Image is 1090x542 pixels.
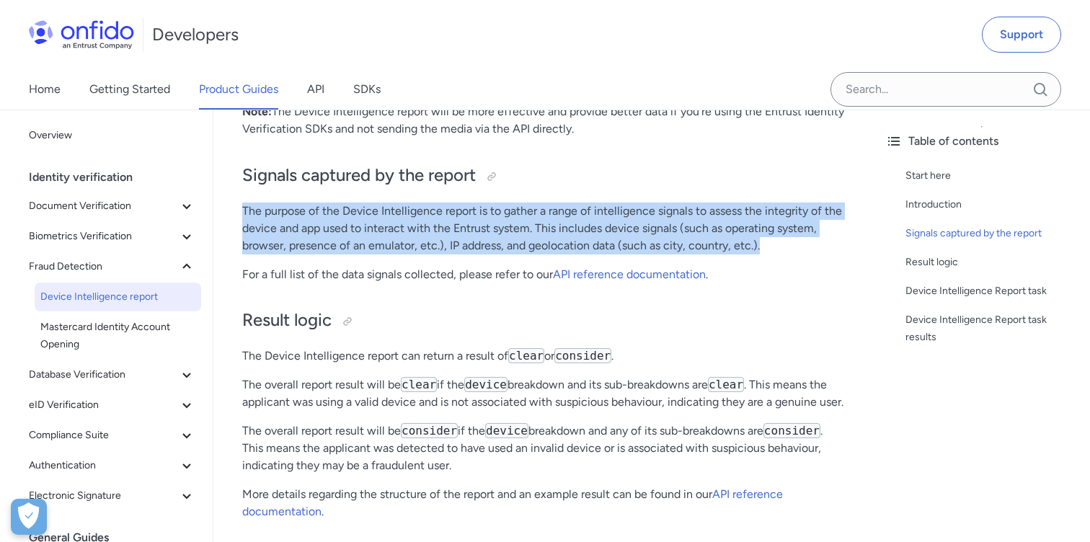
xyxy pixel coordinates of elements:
a: Device Intelligence Report task results [905,311,1078,346]
a: Getting Started [89,69,170,110]
button: Compliance Suite [23,421,201,450]
a: Support [982,17,1061,53]
div: Table of contents [885,133,1078,150]
span: Fraud Detection [29,258,178,275]
span: Authentication [29,457,178,474]
button: Biometrics Verification [23,222,201,251]
p: The overall report result will be if the breakdown and its sub-breakdowns are . This means the ap... [242,376,845,411]
a: Mastercard Identity Account Opening [35,313,201,359]
p: For a full list of the data signals collected, please refer to our . [242,266,845,283]
a: Device Intelligence Report task [905,283,1078,300]
p: The overall report result will be if the breakdown and any of its sub-breakdowns are . This means... [242,422,845,474]
span: Database Verification [29,366,178,383]
span: eID Verification [29,396,178,414]
h1: Developers [152,23,239,46]
code: clear [401,377,437,392]
a: Overview [23,121,201,150]
code: clear [708,377,744,392]
code: consider [401,423,458,438]
p: The Device Intelligence report will be more effective and provide better data if you're using the... [242,103,845,138]
a: Introduction [905,196,1078,213]
span: Document Verification [29,197,178,215]
span: Biometrics Verification [29,228,178,245]
code: device [464,377,508,392]
h2: Signals captured by the report [242,164,845,188]
p: The Device Intelligence report can return a result of or . [242,347,845,365]
input: Onfido search input field [830,72,1061,107]
button: Electronic Signature [23,481,201,510]
button: Database Verification [23,360,201,389]
code: consider [763,423,820,438]
a: API reference documentation [553,267,706,281]
a: Device Intelligence report [35,283,201,311]
a: Result logic [905,254,1078,271]
span: Electronic Signature [29,487,178,505]
a: SDKs [353,69,381,110]
span: Mastercard Identity Account Opening [40,319,195,353]
a: API [307,69,324,110]
span: Overview [29,127,195,144]
h2: Result logic [242,308,845,333]
span: Device Intelligence report [40,288,195,306]
a: Product Guides [199,69,278,110]
p: More details regarding the structure of the report and an example result can be found in our . [242,486,845,520]
code: clear [508,348,544,363]
div: Cookie Preferences [11,499,47,535]
a: Start here [905,167,1078,185]
button: Fraud Detection [23,252,201,281]
button: Document Verification [23,192,201,221]
span: Compliance Suite [29,427,178,444]
p: The purpose of the Device Intelligence report is to gather a range of intelligence signals to ass... [242,203,845,254]
a: Home [29,69,61,110]
strong: Note: [242,105,272,118]
div: Identity verification [29,163,207,192]
button: Authentication [23,451,201,480]
button: eID Verification [23,391,201,419]
code: consider [554,348,611,363]
a: Signals captured by the report [905,225,1078,242]
img: Onfido Logo [29,20,134,49]
code: device [485,423,528,438]
button: Open Preferences [11,499,47,535]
